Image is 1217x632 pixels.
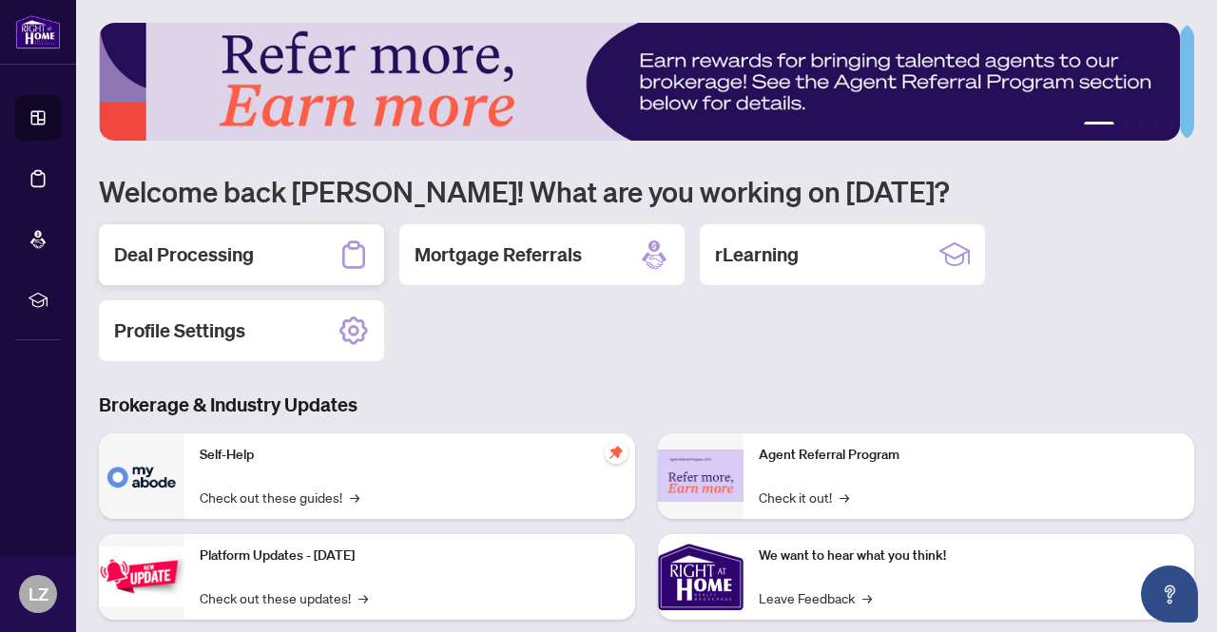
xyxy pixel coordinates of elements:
span: → [840,487,849,508]
a: Leave Feedback→ [759,587,872,608]
h2: Mortgage Referrals [415,241,582,268]
h1: Welcome back [PERSON_NAME]! What are you working on [DATE]? [99,173,1194,209]
button: Open asap [1141,565,1198,622]
h2: Profile Settings [114,317,245,344]
button: 3 [1137,122,1145,129]
a: Check it out!→ [759,487,849,508]
a: Check out these guides!→ [200,487,359,508]
span: pushpin [605,441,628,464]
img: We want to hear what you think! [658,534,744,620]
img: Platform Updates - July 21, 2025 [99,546,184,606]
span: → [358,587,368,608]
p: Self-Help [200,445,620,466]
p: Agent Referral Program [759,445,1179,466]
button: 1 [1084,122,1114,129]
button: 2 [1122,122,1130,129]
img: Agent Referral Program [658,450,744,502]
img: Slide 0 [99,23,1180,141]
span: → [350,487,359,508]
h2: Deal Processing [114,241,254,268]
p: Platform Updates - [DATE] [200,546,620,566]
span: → [862,587,872,608]
h2: rLearning [715,241,799,268]
p: We want to hear what you think! [759,546,1179,566]
button: 5 [1168,122,1175,129]
a: Check out these updates!→ [200,587,368,608]
button: 4 [1152,122,1160,129]
img: Self-Help [99,433,184,519]
span: LZ [29,581,48,607]
img: logo [15,14,61,49]
h3: Brokerage & Industry Updates [99,392,1194,418]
